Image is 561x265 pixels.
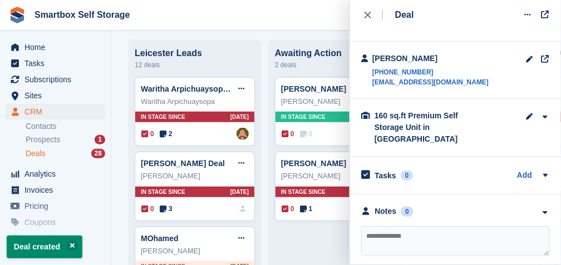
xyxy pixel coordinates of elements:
div: 0 [401,207,414,217]
span: In stage since [281,188,326,196]
a: menu [6,182,105,198]
a: menu [6,72,105,87]
a: [PERSON_NAME] Deal [141,159,225,168]
a: Prospects 1 [26,134,105,146]
a: Deals 28 [26,148,105,159]
div: 12 deals [135,58,255,72]
span: 3 [160,204,173,214]
span: CRM [24,104,91,119]
div: 0 [401,171,414,181]
img: stora-icon-8386f47178a22dfd0bd8f6a31ec36ba5ce8667c1dd55bd0f319d3a0aa187defe.svg [9,7,26,23]
div: [PERSON_NAME] [281,171,389,182]
span: 0 [282,204,294,214]
span: Tasks [24,56,91,71]
a: menu [6,166,105,182]
div: [PERSON_NAME] [372,53,489,64]
div: 28 [91,149,105,158]
div: [PERSON_NAME] [141,246,249,257]
p: Deal created [7,236,82,258]
div: Leicester Leads [135,48,255,58]
div: 2 deals [275,58,395,72]
div: [PERSON_NAME] [281,96,389,107]
a: Smartbox Self Storage [30,6,135,24]
span: 0 [141,129,154,139]
div: Awaiting Action [275,48,395,58]
span: [DATE] [230,113,249,121]
span: 1 [300,204,313,214]
span: Sites [24,88,91,103]
div: Deal [395,8,414,22]
a: [PHONE_NUMBER] [372,67,489,77]
span: 0 [141,204,154,214]
a: menu [6,39,105,55]
div: [PERSON_NAME] [141,171,249,182]
span: Home [24,39,91,55]
span: Coupons [24,214,91,230]
span: In stage since [141,113,185,121]
a: Waritha Arpichuaysopa Deal [141,84,246,93]
span: 0 [282,129,294,139]
a: [PERSON_NAME] [281,159,346,168]
div: Waritha Arpichuaysopa [141,96,249,107]
a: MOhamed [141,234,179,243]
div: 160 sq.ft Premium Self Storage Unit in [GEOGRAPHIC_DATA] [375,110,486,145]
span: In stage since [281,113,326,121]
a: menu [6,214,105,230]
span: Invoices [24,182,91,198]
a: [PERSON_NAME] [281,84,346,93]
span: Subscriptions [24,72,91,87]
img: deal-assignee-blank [237,203,249,215]
a: menu [6,198,105,214]
span: 2 [160,129,173,139]
a: menu [6,104,105,119]
span: [DATE] [230,188,249,196]
span: Deals [26,148,46,159]
span: Prospects [26,134,60,145]
div: 1 [95,135,105,144]
img: Alex Selenitsas [237,128,249,140]
div: Notes [375,206,397,217]
span: Pricing [24,198,91,214]
a: menu [6,56,105,71]
span: Analytics [24,166,91,182]
a: [EMAIL_ADDRESS][DOMAIN_NAME] [372,77,489,87]
a: Contacts [26,121,105,132]
span: 0 [300,129,313,139]
h2: Tasks [375,171,396,181]
a: menu [6,231,105,246]
a: Add [517,169,532,182]
span: In stage since [141,188,185,196]
a: menu [6,88,105,103]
